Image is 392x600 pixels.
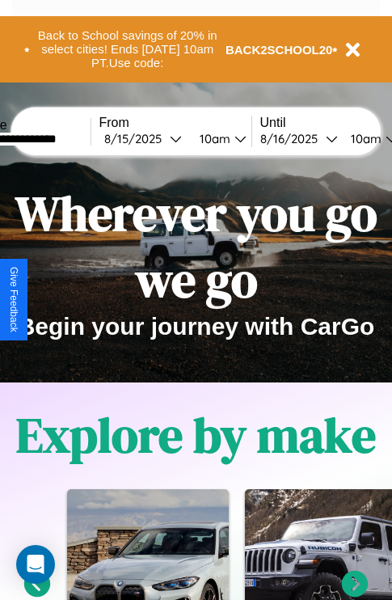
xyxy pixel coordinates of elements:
[99,130,187,147] button: 8/15/2025
[8,267,19,332] div: Give Feedback
[187,130,251,147] button: 10am
[16,402,376,468] h1: Explore by make
[226,43,333,57] b: BACK2SCHOOL20
[30,24,226,74] button: Back to School savings of 20% in select cities! Ends [DATE] 10am PT.Use code:
[260,131,326,146] div: 8 / 16 / 2025
[343,131,386,146] div: 10am
[104,131,170,146] div: 8 / 15 / 2025
[192,131,234,146] div: 10am
[16,545,55,584] div: Open Intercom Messenger
[99,116,251,130] label: From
